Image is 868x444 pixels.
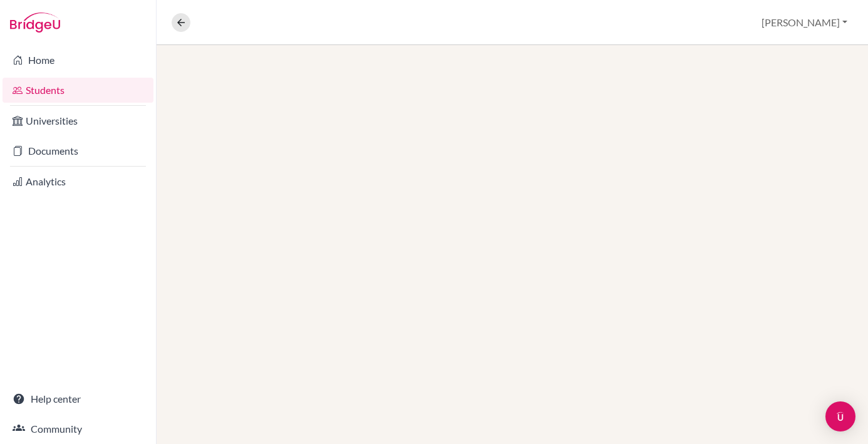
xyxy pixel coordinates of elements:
[3,169,153,194] a: Analytics
[756,11,853,34] button: [PERSON_NAME]
[3,138,153,163] a: Documents
[3,108,153,133] a: Universities
[3,78,153,103] a: Students
[3,48,153,73] a: Home
[3,386,153,411] a: Help center
[825,401,855,431] div: Open Intercom Messenger
[3,416,153,441] a: Community
[10,13,60,33] img: Bridge-U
